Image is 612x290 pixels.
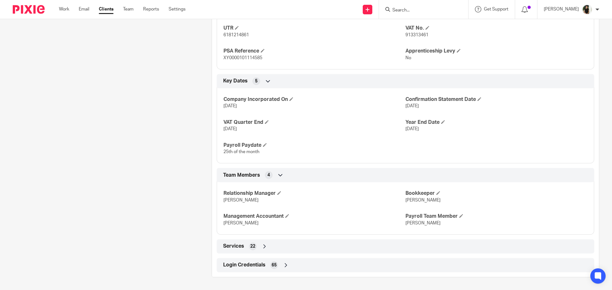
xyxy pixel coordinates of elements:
[223,150,259,154] span: 25th of the month
[405,119,587,126] h4: Year End Date
[223,198,259,202] span: [PERSON_NAME]
[223,127,237,131] span: [DATE]
[405,56,411,60] span: No
[405,190,587,197] h4: Bookkeeper
[223,48,405,54] h4: PSA Reference
[223,96,405,103] h4: Company Incorporated On
[13,5,45,14] img: Pixie
[79,6,89,12] a: Email
[223,262,266,268] span: Login Credentials
[405,33,428,37] span: 913313461
[223,78,248,84] span: Key Dates
[223,213,405,220] h4: Management Accountant
[405,198,441,202] span: [PERSON_NAME]
[223,56,262,60] span: XY0000101114585
[392,8,449,13] input: Search
[405,221,441,225] span: [PERSON_NAME]
[223,33,249,37] span: 6181214861
[143,6,159,12] a: Reports
[272,262,277,268] span: 65
[267,172,270,178] span: 4
[223,104,237,108] span: [DATE]
[223,243,244,250] span: Services
[405,96,587,103] h4: Confirmation Statement Date
[405,127,419,131] span: [DATE]
[99,6,113,12] a: Clients
[255,78,258,84] span: 5
[169,6,186,12] a: Settings
[123,6,134,12] a: Team
[59,6,69,12] a: Work
[223,142,405,149] h4: Payroll Paydate
[405,48,587,54] h4: Apprenticeship Levy
[484,7,508,11] span: Get Support
[223,190,405,197] h4: Relationship Manager
[223,221,259,225] span: [PERSON_NAME]
[405,104,419,108] span: [DATE]
[405,213,587,220] h4: Payroll Team Member
[223,172,260,179] span: Team Members
[582,4,592,15] img: Janice%20Tang.jpeg
[405,25,587,32] h4: VAT No.
[544,6,579,12] p: [PERSON_NAME]
[223,119,405,126] h4: VAT Quarter End
[250,243,255,250] span: 22
[223,25,405,32] h4: UTR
